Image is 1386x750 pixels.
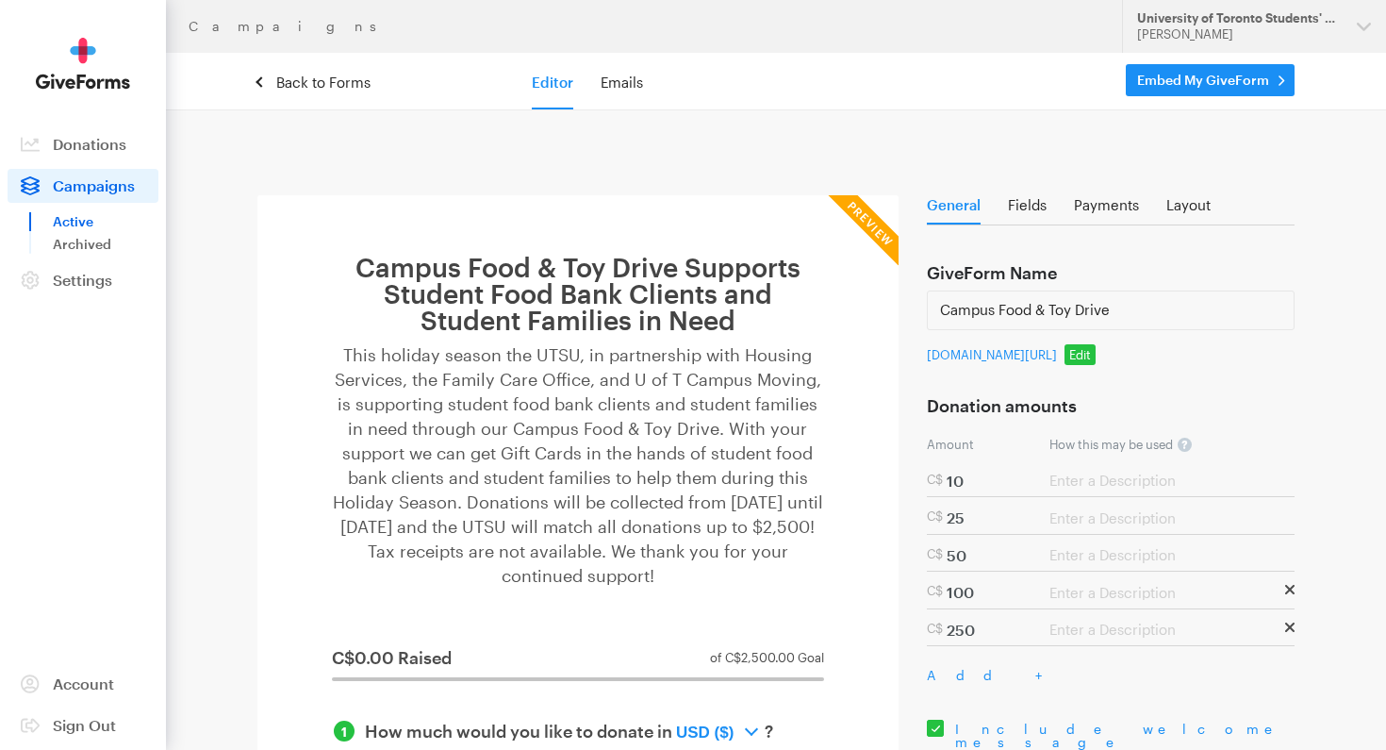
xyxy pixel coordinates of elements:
span: Campaigns [53,176,135,194]
span: Settings [53,271,112,289]
span: ? [760,721,773,742]
input: Enter a Description [1049,584,1282,600]
input: Enter a Description [1049,509,1282,525]
img: GiveForms [36,38,130,90]
a: Layout [1166,197,1211,223]
span: Account [53,675,114,692]
input: Enter a Description [1049,473,1282,489]
a: Fields [1008,197,1047,223]
a: Editor [532,74,573,92]
div: University of Toronto Students' Union [1137,10,1342,26]
a: Settings [8,263,158,297]
div: [PERSON_NAME] [1137,26,1342,42]
a: Sign Out [8,708,158,742]
span: C$ [927,546,943,561]
a: Embed My GiveForm [1126,64,1295,96]
p: Amount [927,439,1049,451]
h3: Donation amounts [927,397,1077,414]
a: Edit [1064,344,1096,365]
p: This holiday season the UTSU, in partnership with Housing Services, the Family Care Office, and U... [332,342,824,588]
span: Sign Out [53,716,116,734]
a: General [927,197,981,225]
p: of C$2,500.00 Goal [710,648,824,667]
span: Add + [927,668,1061,682]
span: C$ [927,621,943,636]
span: 1 [334,721,355,742]
h3: GiveForm Name [927,264,1057,281]
span: How much would you like to donate in [365,721,672,742]
a: Campaigns [189,19,397,34]
a: Campaigns [8,169,158,203]
span: Include welcome message [955,721,1289,750]
p: How this may be used [927,439,1295,453]
input: Enter a Description [1049,622,1282,638]
a: [DOMAIN_NAME][URL] [927,347,1057,362]
span: C$ [927,472,943,487]
span: ? [1178,438,1192,452]
a: Emails [601,74,643,92]
input: Enter a Description [1049,547,1282,563]
p: C$0.00 Raised [332,648,452,667]
span: C$ [927,583,943,598]
a: Donations [8,127,158,161]
h1: Campus Food & Toy Drive Supports Student Food Bank Clients and Student Families in Need [332,254,824,333]
a: Active [53,210,158,233]
a: Payments [1074,197,1139,223]
span: C$ [927,508,943,524]
a: Archived [53,233,158,256]
span: Donations [53,135,126,153]
a: Back to Forms [257,74,371,92]
a: Account [8,667,158,701]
